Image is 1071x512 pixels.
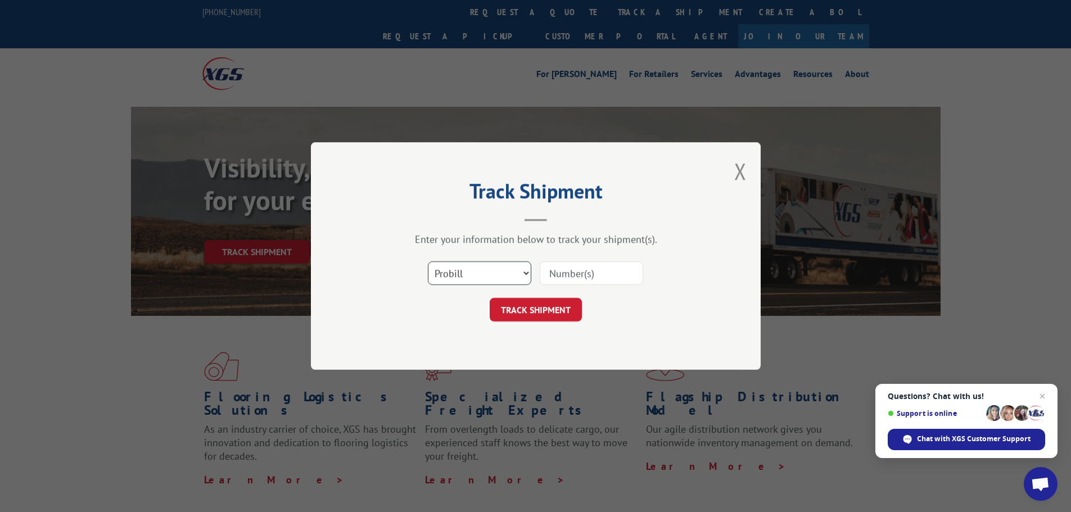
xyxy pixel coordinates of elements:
[888,409,982,418] span: Support is online
[888,392,1045,401] span: Questions? Chat with us!
[888,429,1045,450] div: Chat with XGS Customer Support
[1036,389,1049,403] span: Close chat
[734,156,747,186] button: Close modal
[367,183,704,205] h2: Track Shipment
[540,261,643,285] input: Number(s)
[917,434,1031,444] span: Chat with XGS Customer Support
[367,233,704,246] div: Enter your information below to track your shipment(s).
[490,298,582,321] button: TRACK SHIPMENT
[1024,467,1058,501] div: Open chat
